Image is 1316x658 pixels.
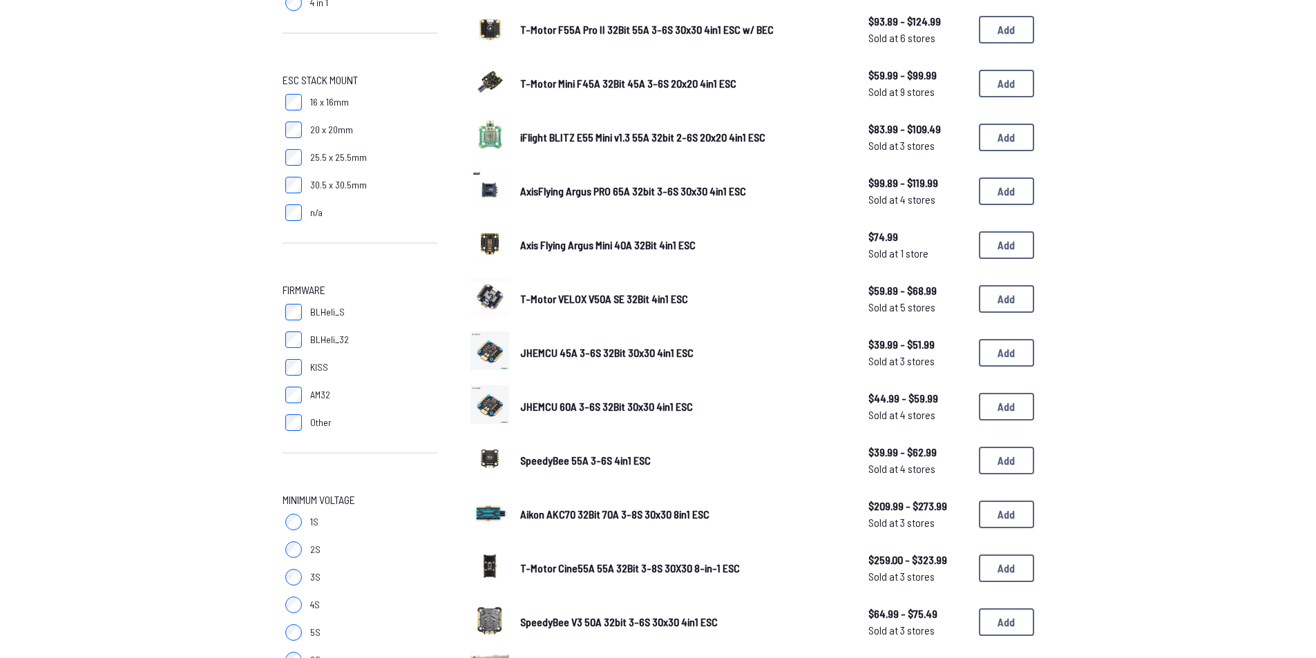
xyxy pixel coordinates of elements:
[285,597,302,613] input: 4S
[868,353,968,369] span: Sold at 3 stores
[310,388,330,402] span: AM32
[520,23,774,36] span: T-Motor F55A Pro II 32Bit 55A 3-6S 30x30 4in1 ESC w/ BEC
[310,515,318,529] span: 1S
[868,67,968,84] span: $59.99 - $99.99
[285,149,302,166] input: 25.5 x 25.5mm
[868,606,968,622] span: $64.99 - $75.49
[520,400,693,413] span: JHEMCU 60A 3-6S 32Bit 30x30 4in1 ESC
[283,282,325,298] span: Firmware
[470,439,509,482] a: image
[285,331,302,348] input: BLHeli_32
[520,129,846,146] a: iFlight BLITZ E55 Mini v1.3 55A 32bit 2-6S 20x20 4in1 ESC
[285,569,302,586] input: 3S
[868,444,968,461] span: $39.99 - $62.99
[868,191,968,208] span: Sold at 4 stores
[520,346,694,359] span: JHEMCU 45A 3-6S 32Bit 30x30 4in1 ESC
[310,123,353,137] span: 20 x 20mm
[285,122,302,138] input: 20 x 20mm
[283,492,355,508] span: Minimum Voltage
[979,447,1034,474] button: Add
[868,514,968,531] span: Sold at 3 stores
[310,360,328,374] span: KISS
[979,393,1034,420] button: Add
[520,291,846,307] a: T-Motor VELOX V50A SE 32Bit 4in1 ESC
[520,184,746,197] span: AxisFlying Argus PRO 65A 32bit 3-6S 30x30 4in1 ESC
[520,561,740,574] span: T-Motor Cine55A 55A 32Bit 3-8S 30X30 8-in-1 ESC
[520,452,846,469] a: SpeedyBee 55A 3-6S 4in1 ESC
[979,124,1034,151] button: Add
[979,608,1034,636] button: Add
[520,292,688,305] span: T-Motor VELOX V50A SE 32Bit 4in1 ESC
[310,151,367,164] span: 25.5 x 25.5mm
[285,177,302,193] input: 30.5 x 30.5mm
[285,624,302,641] input: 5S
[310,570,321,584] span: 3S
[520,21,846,38] a: T-Motor F55A Pro II 32Bit 55A 3-6S 30x30 4in1 ESC w/ BEC
[868,245,968,262] span: Sold at 1 store
[868,498,968,514] span: $209.99 - $273.99
[285,304,302,320] input: BLHeli_S
[520,75,846,92] a: T-Motor Mini F45A 32Bit 45A 3-6S 20x20 4in1 ESC
[470,331,509,374] a: image
[868,175,968,191] span: $99.89 - $119.99
[520,130,765,144] span: iFlight BLITZ E55 Mini v1.3 55A 32bit 2-6S 20x20 4in1 ESC
[868,229,968,245] span: $74.99
[979,177,1034,205] button: Add
[310,333,349,347] span: BLHeli_32
[520,398,846,415] a: JHEMCU 60A 3-6S 32Bit 30x30 4in1 ESC
[520,507,709,521] span: Aikon AKC70 32Bit 70A 3-8S 30x30 8in1 ESC
[470,493,509,536] a: image
[310,95,349,109] span: 16 x 16mm
[868,390,968,407] span: $44.99 - $59.99
[285,387,302,403] input: AM32
[979,501,1034,528] button: Add
[310,626,321,639] span: 5S
[470,547,509,586] img: image
[979,339,1034,367] button: Add
[470,385,509,424] img: image
[868,137,968,154] span: Sold at 3 stores
[470,601,509,639] img: image
[868,407,968,423] span: Sold at 4 stores
[470,224,509,267] a: image
[470,116,509,155] img: image
[979,554,1034,582] button: Add
[868,30,968,46] span: Sold at 6 stores
[868,552,968,568] span: $259.00 - $323.99
[868,299,968,316] span: Sold at 5 stores
[470,62,509,105] a: image
[310,598,320,612] span: 4S
[520,345,846,361] a: JHEMCU 45A 3-6S 32Bit 30x30 4in1 ESC
[470,170,509,209] img: image
[470,547,509,590] a: image
[285,414,302,431] input: Other
[470,439,509,478] img: image
[470,385,509,428] a: image
[470,170,509,213] a: image
[470,8,509,47] img: image
[470,331,509,370] img: image
[470,62,509,101] img: image
[979,70,1034,97] button: Add
[470,278,509,316] img: image
[283,72,358,88] span: ESC Stack Mount
[520,615,718,628] span: SpeedyBee V3 50A 32bit 3-6S 30x30 4in1 ESC
[285,359,302,376] input: KISS
[979,231,1034,259] button: Add
[285,514,302,530] input: 1S
[310,543,321,557] span: 2S
[470,493,509,532] img: image
[285,94,302,110] input: 16 x 16mm
[979,16,1034,43] button: Add
[520,238,696,251] span: Axis Flying Argus Mini 40A 32Bit 4in1 ESC
[285,204,302,221] input: n/a
[310,416,332,429] span: Other
[310,305,345,319] span: BLHeli_S
[979,285,1034,313] button: Add
[285,541,302,558] input: 2S
[310,206,323,220] span: n/a
[520,506,846,523] a: Aikon AKC70 32Bit 70A 3-8S 30x30 8in1 ESC
[520,77,736,90] span: T-Motor Mini F45A 32Bit 45A 3-6S 20x20 4in1 ESC
[868,121,968,137] span: $83.99 - $109.49
[520,614,846,630] a: SpeedyBee V3 50A 32bit 3-6S 30x30 4in1 ESC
